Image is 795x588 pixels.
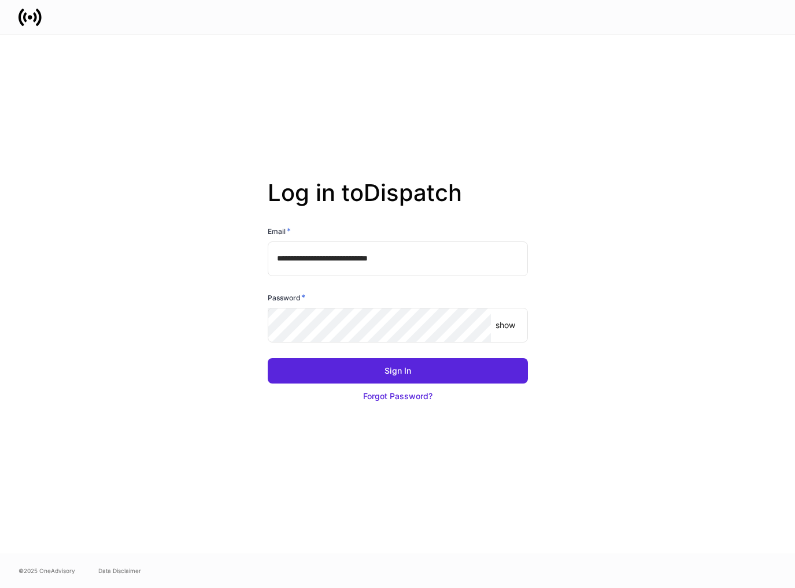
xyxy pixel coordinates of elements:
span: © 2025 OneAdvisory [19,566,75,575]
a: Data Disclaimer [98,566,141,575]
p: show [496,319,515,331]
button: Forgot Password? [268,384,528,409]
div: Sign In [384,365,411,377]
h2: Log in to Dispatch [268,179,528,225]
div: Forgot Password? [363,390,432,402]
h6: Password [268,292,305,303]
h6: Email [268,225,291,237]
button: Sign In [268,358,528,384]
